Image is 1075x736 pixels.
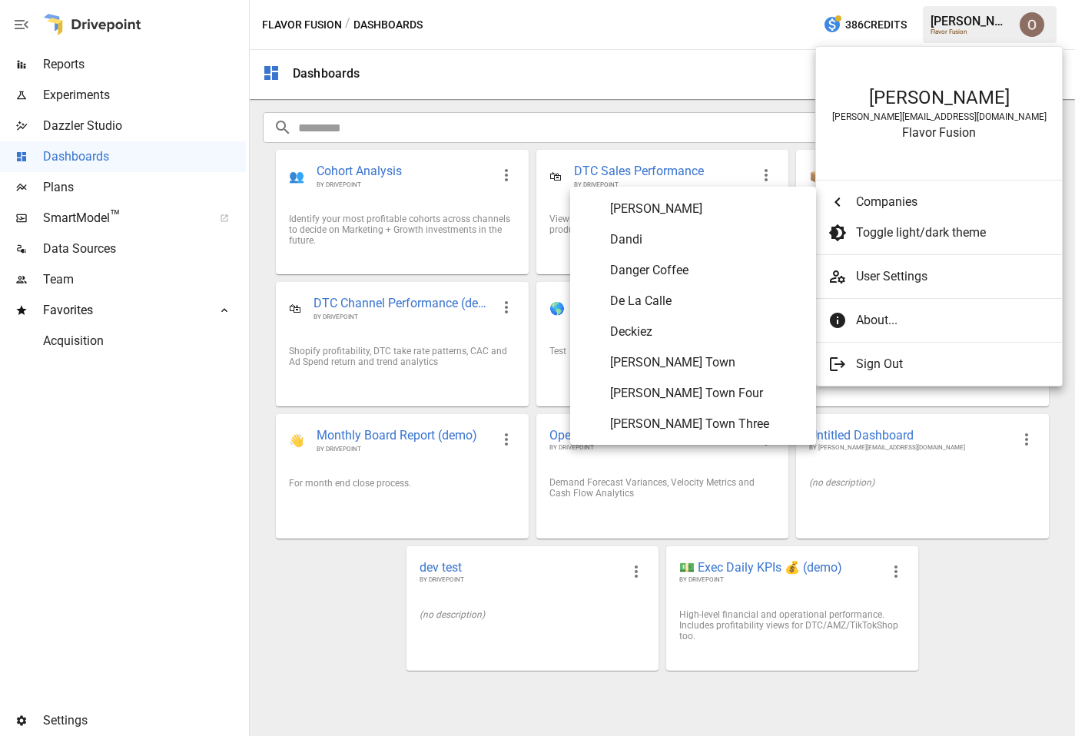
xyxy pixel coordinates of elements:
div: [PERSON_NAME][EMAIL_ADDRESS][DOMAIN_NAME] [831,111,1047,122]
span: [PERSON_NAME] Town [610,353,804,372]
span: Danger Coffee [610,261,804,280]
span: De La Calle [610,292,804,310]
span: About... [856,311,1050,330]
span: [PERSON_NAME] [610,200,804,218]
div: [PERSON_NAME] [831,87,1047,108]
span: [PERSON_NAME] Town Four [610,384,804,403]
span: [PERSON_NAME] Town Three [610,415,804,433]
div: Flavor Fusion [831,125,1047,140]
span: User Settings [856,267,1050,286]
span: Dandi [610,230,804,249]
span: Sign Out [856,355,1050,373]
span: Toggle light/dark theme [856,224,1050,242]
span: Companies [856,193,1050,211]
span: Deckiez [610,323,804,341]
